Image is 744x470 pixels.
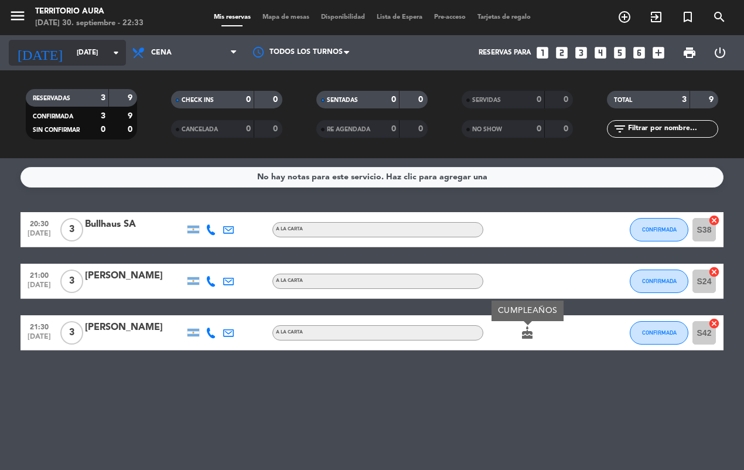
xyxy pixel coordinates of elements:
[246,125,251,133] strong: 0
[35,18,144,29] div: [DATE] 30. septiembre - 22:33
[642,329,677,336] span: CONFIRMADA
[33,114,73,120] span: CONFIRMADA
[276,227,303,231] span: A LA CARTA
[35,6,144,18] div: TERRITORIO AURA
[33,96,70,101] span: RESERVADAS
[632,45,647,60] i: looks_6
[630,270,688,293] button: CONFIRMADA
[713,46,727,60] i: power_settings_new
[273,125,280,133] strong: 0
[371,14,428,21] span: Lista de Espera
[128,112,135,120] strong: 9
[492,301,564,321] div: CUMPLEAÑOS
[642,226,677,233] span: CONFIRMADA
[391,125,396,133] strong: 0
[627,122,718,135] input: Filtrar por nombre...
[60,218,83,241] span: 3
[681,10,695,24] i: turned_in_not
[9,7,26,25] i: menu
[520,326,534,340] i: cake
[709,96,716,104] strong: 9
[391,96,396,104] strong: 0
[276,278,303,283] span: A LA CARTA
[682,96,687,104] strong: 3
[564,125,571,133] strong: 0
[479,49,531,57] span: Reservas para
[574,45,589,60] i: looks_3
[101,94,105,102] strong: 3
[85,320,185,335] div: [PERSON_NAME]
[472,97,501,103] span: SERVIDAS
[708,266,720,278] i: cancel
[9,40,71,66] i: [DATE]
[60,270,83,293] span: 3
[257,171,487,184] div: No hay notas para este servicio. Haz clic para agregar una
[128,94,135,102] strong: 9
[612,45,627,60] i: looks_5
[472,14,537,21] span: Tarjetas de regalo
[25,216,54,230] span: 20:30
[593,45,608,60] i: looks_4
[327,127,370,132] span: RE AGENDADA
[418,125,425,133] strong: 0
[651,45,666,60] i: add_box
[25,281,54,295] span: [DATE]
[712,10,726,24] i: search
[613,122,627,136] i: filter_list
[85,217,185,232] div: Bullhaus SA
[705,35,735,70] div: LOG OUT
[151,49,172,57] span: Cena
[418,96,425,104] strong: 0
[25,319,54,333] span: 21:30
[327,97,358,103] span: SENTADAS
[617,10,632,24] i: add_circle_outline
[257,14,315,21] span: Mapa de mesas
[101,112,105,120] strong: 3
[472,127,502,132] span: NO SHOW
[273,96,280,104] strong: 0
[630,321,688,345] button: CONFIRMADA
[25,333,54,346] span: [DATE]
[182,97,214,103] span: CHECK INS
[537,96,541,104] strong: 0
[85,268,185,284] div: [PERSON_NAME]
[60,321,83,345] span: 3
[25,230,54,243] span: [DATE]
[25,268,54,281] span: 21:00
[642,278,677,284] span: CONFIRMADA
[33,127,80,133] span: SIN CONFIRMAR
[614,97,632,103] span: TOTAL
[428,14,472,21] span: Pre-acceso
[554,45,569,60] i: looks_two
[128,125,135,134] strong: 0
[708,318,720,329] i: cancel
[182,127,218,132] span: CANCELADA
[564,96,571,104] strong: 0
[276,330,303,335] span: A LA CARTA
[208,14,257,21] span: Mis reservas
[101,125,105,134] strong: 0
[9,7,26,29] button: menu
[315,14,371,21] span: Disponibilidad
[682,46,697,60] span: print
[109,46,123,60] i: arrow_drop_down
[708,214,720,226] i: cancel
[246,96,251,104] strong: 0
[630,218,688,241] button: CONFIRMADA
[535,45,550,60] i: looks_one
[537,125,541,133] strong: 0
[649,10,663,24] i: exit_to_app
